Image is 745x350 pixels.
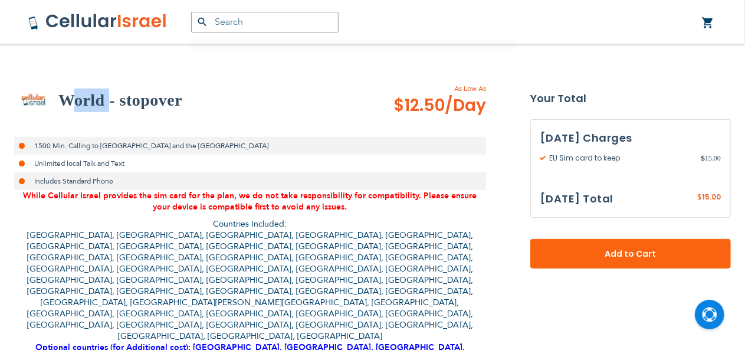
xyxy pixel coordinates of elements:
h2: World - stopover [58,89,182,112]
li: Unlimited local Talk and Text [14,155,486,172]
li: 1500 Min. Calling to [GEOGRAPHIC_DATA] and the [GEOGRAPHIC_DATA] [14,137,486,155]
span: $12.50 [393,94,486,117]
img: Cellular Israel Logo [28,13,168,31]
strong: Your Total [530,90,731,107]
span: As Low As [362,83,486,94]
span: /Day [445,94,486,117]
span: While Cellular Israel provides the sim card for the plan, we do not take responsibility for compa... [24,190,477,212]
span: $ [697,192,702,203]
span: EU Sim card to keep [540,153,701,163]
h3: [DATE] Charges [540,129,721,147]
span: 15.00 [701,153,721,163]
h3: [DATE] Total [540,190,613,208]
img: World - stopover [14,81,52,119]
input: Search [191,12,339,32]
span: Add to Cart [569,248,692,260]
span: 15.00 [702,192,721,202]
li: Includes Standard Phone [14,172,486,190]
span: $ [701,153,705,163]
button: Add to Cart [530,239,731,269]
